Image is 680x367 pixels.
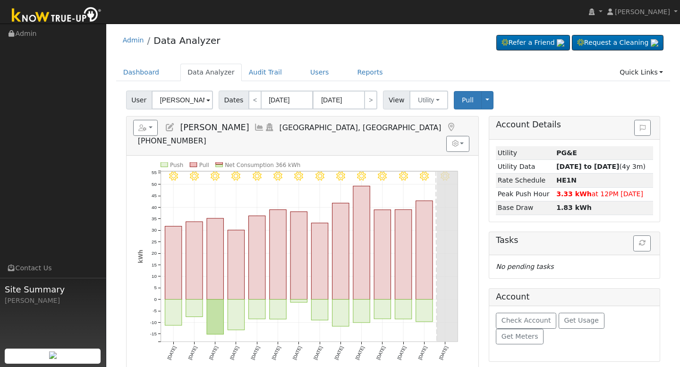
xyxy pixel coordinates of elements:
[180,64,242,81] a: Data Analyzer
[383,91,410,109] span: View
[438,345,449,360] text: [DATE]
[634,120,651,136] button: Issue History
[375,345,386,360] text: [DATE]
[264,123,275,132] a: Login As (last 09/10/2023 2:27:23 PM)
[332,300,349,326] rect: onclick=""
[7,5,106,26] img: Know True-Up
[169,172,178,181] i: 9/12 - Clear
[152,170,157,175] text: 55
[250,345,261,360] text: [DATE]
[170,162,183,168] text: Push
[152,204,157,209] text: 40
[165,123,175,132] a: Edit User (11221)
[556,149,577,157] strong: ID: 12437181, authorized: 06/30/23
[152,262,157,267] text: 15
[152,227,157,233] text: 30
[313,345,323,360] text: [DATE]
[462,96,474,104] span: Pull
[364,91,377,109] a: >
[395,209,412,299] rect: onclick=""
[152,216,157,221] text: 35
[556,204,592,211] strong: 1.83 kWh
[165,300,181,325] rect: onclick=""
[5,296,101,306] div: [PERSON_NAME]
[496,120,653,130] h5: Account Details
[420,172,429,181] i: 9/24 - Clear
[186,300,203,317] rect: onclick=""
[496,235,653,245] h5: Tasks
[556,163,619,170] strong: [DATE] to [DATE]
[248,91,262,109] a: <
[225,162,300,168] text: Net Consumption 366 kWh
[446,123,456,132] a: Map
[374,210,391,300] rect: onclick=""
[416,300,433,322] rect: onclick=""
[496,146,554,160] td: Utility
[633,235,651,251] button: Refresh
[292,345,303,360] text: [DATE]
[180,123,249,132] span: [PERSON_NAME]
[555,187,654,201] td: at 12PM [DATE]
[166,345,177,360] text: [DATE]
[651,39,658,47] img: retrieve
[496,263,553,270] i: No pending tasks
[572,35,663,51] a: Request a Cleaning
[211,172,220,181] i: 9/14 - Clear
[496,187,554,201] td: Peak Push Hour
[254,123,264,132] a: Multi-Series Graph
[248,300,265,319] rect: onclick=""
[501,317,551,324] span: Check Account
[150,320,157,325] text: -10
[187,345,198,360] text: [DATE]
[615,8,670,16] span: [PERSON_NAME]
[336,172,345,181] i: 9/20 - Clear
[294,172,303,181] i: 9/18 - Clear
[153,35,220,46] a: Data Analyzer
[374,300,391,319] rect: onclick=""
[454,91,482,109] button: Pull
[557,39,564,47] img: retrieve
[208,345,219,360] text: [DATE]
[290,212,307,300] rect: onclick=""
[353,186,370,300] rect: onclick=""
[150,331,157,336] text: -15
[270,209,286,299] rect: onclick=""
[186,222,203,300] rect: onclick=""
[280,123,442,132] span: [GEOGRAPHIC_DATA], [GEOGRAPHIC_DATA]
[399,172,408,181] i: 9/23 - Clear
[228,300,244,330] rect: onclick=""
[496,201,554,215] td: Base Draw
[228,230,244,300] rect: onclick=""
[219,91,249,109] span: Dates
[350,64,390,81] a: Reports
[5,283,101,296] span: Site Summary
[154,285,156,290] text: 5
[496,292,529,301] h5: Account
[123,36,144,44] a: Admin
[273,172,282,181] i: 9/17 - Clear
[559,313,604,329] button: Get Usage
[152,239,157,244] text: 25
[126,91,152,109] span: User
[153,308,157,313] text: -5
[417,345,428,360] text: [DATE]
[564,317,599,324] span: Get Usage
[496,35,570,51] a: Refer a Friend
[333,345,344,360] text: [DATE]
[311,300,328,320] rect: onclick=""
[165,226,181,300] rect: onclick=""
[190,172,199,181] i: 9/13 - Clear
[253,172,262,181] i: 9/16 - Clear
[152,250,157,256] text: 20
[154,297,157,302] text: 0
[496,174,554,187] td: Rate Schedule
[357,172,366,181] i: 9/21 - Clear
[207,218,223,300] rect: onclick=""
[199,162,209,168] text: Pull
[116,64,167,81] a: Dashboard
[138,136,206,145] span: [PHONE_NUMBER]
[49,351,57,359] img: retrieve
[612,64,670,81] a: Quick Links
[152,91,213,109] input: Select a User
[152,193,157,198] text: 45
